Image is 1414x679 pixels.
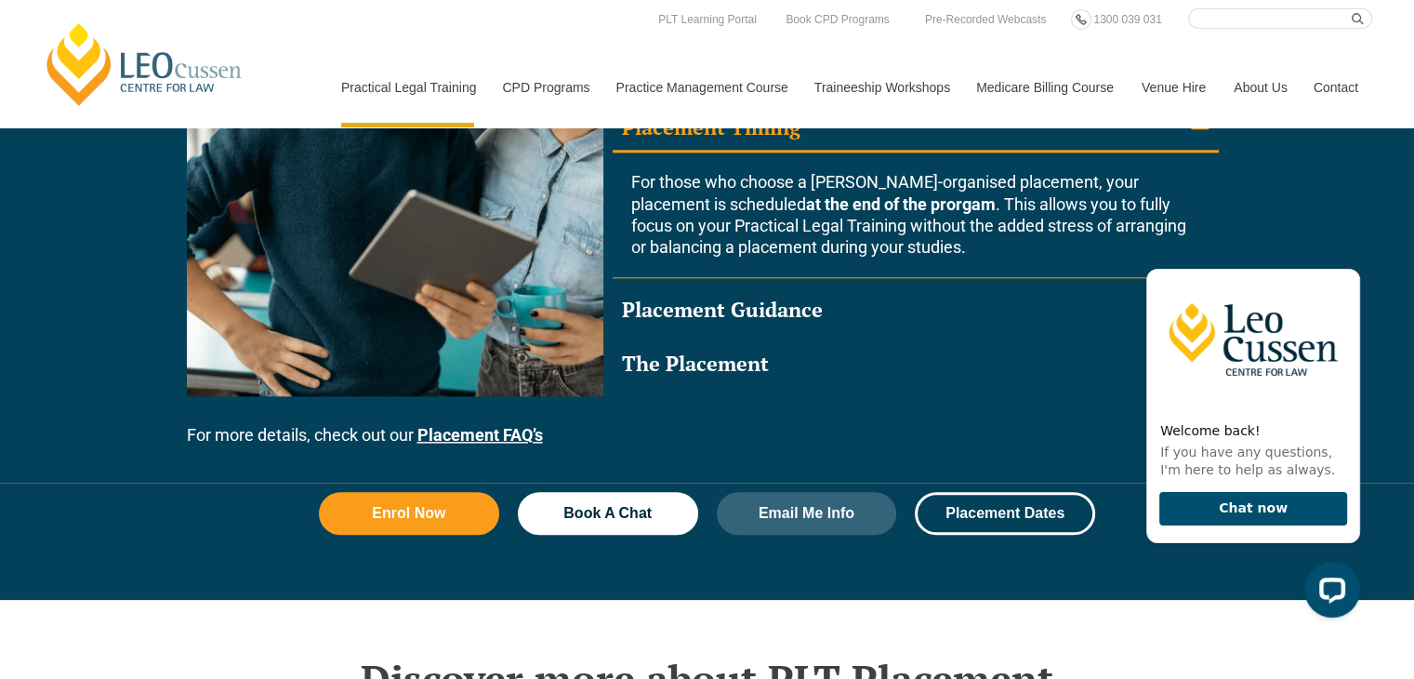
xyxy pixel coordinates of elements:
[372,506,445,521] span: Enrol Now
[631,172,1186,257] span: For those who choose a [PERSON_NAME]-organised placement, your placement is scheduled . This allo...
[1089,9,1166,30] a: 1300 039 031
[327,47,489,127] a: Practical Legal Training
[915,492,1095,535] a: Placement Dates
[717,492,897,535] a: Email Me Info
[920,9,1051,30] a: Pre-Recorded Webcasts
[1220,47,1300,127] a: About Us
[806,194,996,214] strong: at the end of the prorgam
[759,506,854,521] span: Email Me Info
[1093,13,1161,26] span: 1300 039 031
[42,20,247,108] a: [PERSON_NAME] Centre for Law
[613,287,1219,333] summary: Placement Guidance
[945,506,1064,521] span: Placement Dates
[319,492,499,535] a: Enrol Now
[488,47,601,127] a: CPD Programs
[622,297,823,324] div: Placement Guidance
[800,47,962,127] a: Traineeship Workshops
[613,105,1219,153] summary: Placement Timing
[1131,235,1368,632] iframe: LiveChat chat widget
[781,9,893,30] a: Book CPD Programs
[613,341,1219,387] summary: The Placement
[602,47,800,127] a: Practice Management Course
[187,425,414,445] span: For more details, check out our
[654,9,761,30] a: PLT Learning Portal
[962,47,1128,127] a: Medicare Billing Course
[563,506,652,521] span: Book A Chat
[518,492,698,535] a: Book A Chat
[622,351,769,378] div: The Placement
[417,425,543,445] a: Placement FAQ’s
[1300,47,1372,127] a: Contact
[1128,47,1220,127] a: Venue Hire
